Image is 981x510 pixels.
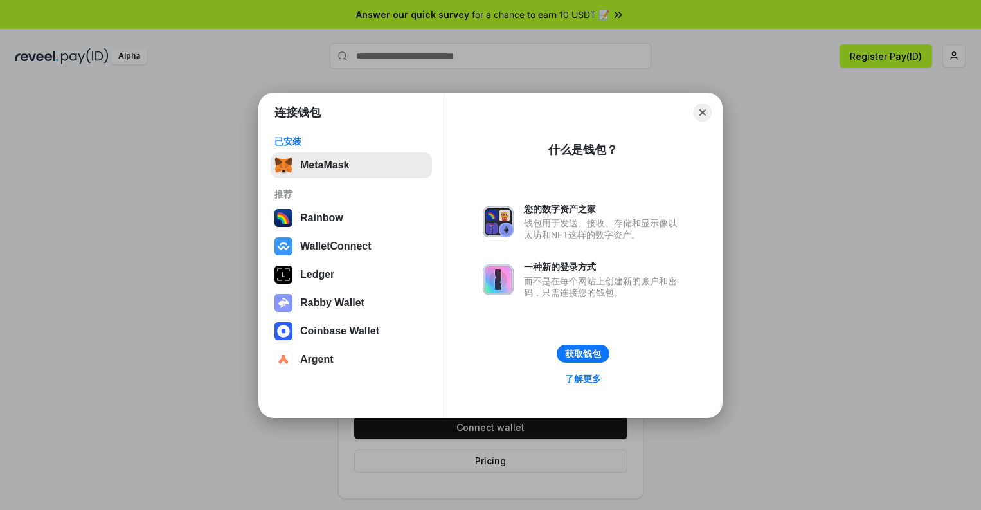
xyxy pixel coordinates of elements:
div: Argent [300,354,334,365]
img: svg+xml,%3Csvg%20xmlns%3D%22http%3A%2F%2Fwww.w3.org%2F2000%2Fsvg%22%20width%3D%2228%22%20height%3... [274,266,292,284]
button: MetaMask [271,152,432,178]
div: 获取钱包 [565,348,601,360]
img: svg+xml,%3Csvg%20xmlns%3D%22http%3A%2F%2Fwww.w3.org%2F2000%2Fsvg%22%20fill%3D%22none%22%20viewBox... [274,294,292,312]
div: 推荐 [274,188,428,200]
a: 了解更多 [557,370,609,387]
button: Coinbase Wallet [271,318,432,344]
img: svg+xml,%3Csvg%20width%3D%2228%22%20height%3D%2228%22%20viewBox%3D%220%200%2028%2028%22%20fill%3D... [274,322,292,340]
img: svg+xml,%3Csvg%20xmlns%3D%22http%3A%2F%2Fwww.w3.org%2F2000%2Fsvg%22%20fill%3D%22none%22%20viewBox... [483,206,514,237]
img: svg+xml,%3Csvg%20width%3D%22120%22%20height%3D%22120%22%20viewBox%3D%220%200%20120%20120%22%20fil... [274,209,292,227]
img: svg+xml,%3Csvg%20width%3D%2228%22%20height%3D%2228%22%20viewBox%3D%220%200%2028%2028%22%20fill%3D... [274,351,292,369]
button: Argent [271,347,432,372]
button: Ledger [271,262,432,287]
div: Ledger [300,269,334,280]
div: 一种新的登录方式 [524,261,683,273]
div: Rainbow [300,212,343,224]
img: svg+xml,%3Csvg%20fill%3D%22none%22%20height%3D%2233%22%20viewBox%3D%220%200%2035%2033%22%20width%... [274,156,292,174]
img: svg+xml,%3Csvg%20width%3D%2228%22%20height%3D%2228%22%20viewBox%3D%220%200%2028%2028%22%20fill%3D... [274,237,292,255]
div: Rabby Wallet [300,297,364,309]
div: WalletConnect [300,241,372,252]
button: 获取钱包 [557,345,609,363]
button: Rabby Wallet [271,290,432,316]
div: 您的数字资产之家 [524,203,683,215]
div: MetaMask [300,159,349,171]
button: Close [694,104,712,122]
h1: 连接钱包 [274,105,321,120]
div: 什么是钱包？ [548,142,618,158]
img: svg+xml,%3Csvg%20xmlns%3D%22http%3A%2F%2Fwww.w3.org%2F2000%2Fsvg%22%20fill%3D%22none%22%20viewBox... [483,264,514,295]
button: WalletConnect [271,233,432,259]
div: 而不是在每个网站上创建新的账户和密码，只需连接您的钱包。 [524,275,683,298]
div: 已安装 [274,136,428,147]
button: Rainbow [271,205,432,231]
div: 了解更多 [565,373,601,385]
div: Coinbase Wallet [300,325,379,337]
div: 钱包用于发送、接收、存储和显示像以太坊和NFT这样的数字资产。 [524,217,683,241]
